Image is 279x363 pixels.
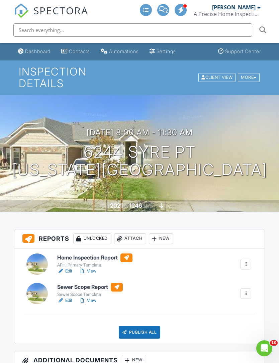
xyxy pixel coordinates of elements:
span: SPECTORA [33,3,88,17]
a: Home Inspection Report APHI Primary Template [57,253,132,268]
h6: Home Inspection Report [57,253,132,262]
h3: [DATE] 8:00 am - 11:30 am [87,128,193,137]
div: 2021 [110,202,123,209]
div: Contacts [69,48,90,54]
a: Contacts [59,45,93,58]
div: Support Center [225,48,261,54]
div: Publish All [119,326,161,339]
h1: 6244 Syre Pt [US_STATE][GEOGRAPHIC_DATA] [12,143,267,179]
div: A Precise Home Inspection [194,11,261,17]
a: View [79,268,96,275]
div: Automations [109,48,139,54]
a: Automations (Advanced) [98,45,142,58]
h3: Reports [14,229,265,248]
div: New [149,233,173,244]
a: Support Center [215,45,264,58]
h1: Inspection Details [19,66,260,89]
div: Dashboard [25,48,51,54]
input: Search everything... [13,23,252,37]
a: Settings [147,45,179,58]
div: Unlocked [73,233,111,244]
a: View [79,297,96,304]
div: More [238,73,260,82]
div: Client View [198,73,236,82]
div: APHI Primary Template [57,262,132,268]
div: Settings [157,48,176,54]
a: Dashboard [15,45,53,58]
iframe: Intercom live chat [256,340,272,356]
span: slab [165,204,172,209]
a: Client View [198,75,237,80]
div: [PERSON_NAME] [212,4,256,11]
h6: Sewer Scope Report [57,283,123,292]
span: sq. ft. [143,204,153,209]
a: Edit [57,268,72,275]
a: SPECTORA [14,9,88,23]
span: Built [102,204,109,209]
div: Sewer Scope Template [57,292,123,297]
span: 10 [270,340,278,346]
a: Sewer Scope Report Sewer Scope Template [57,283,123,298]
div: Attach [114,233,146,244]
div: 1246 [129,202,142,209]
a: Edit [57,297,72,304]
img: The Best Home Inspection Software - Spectora [14,3,29,18]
